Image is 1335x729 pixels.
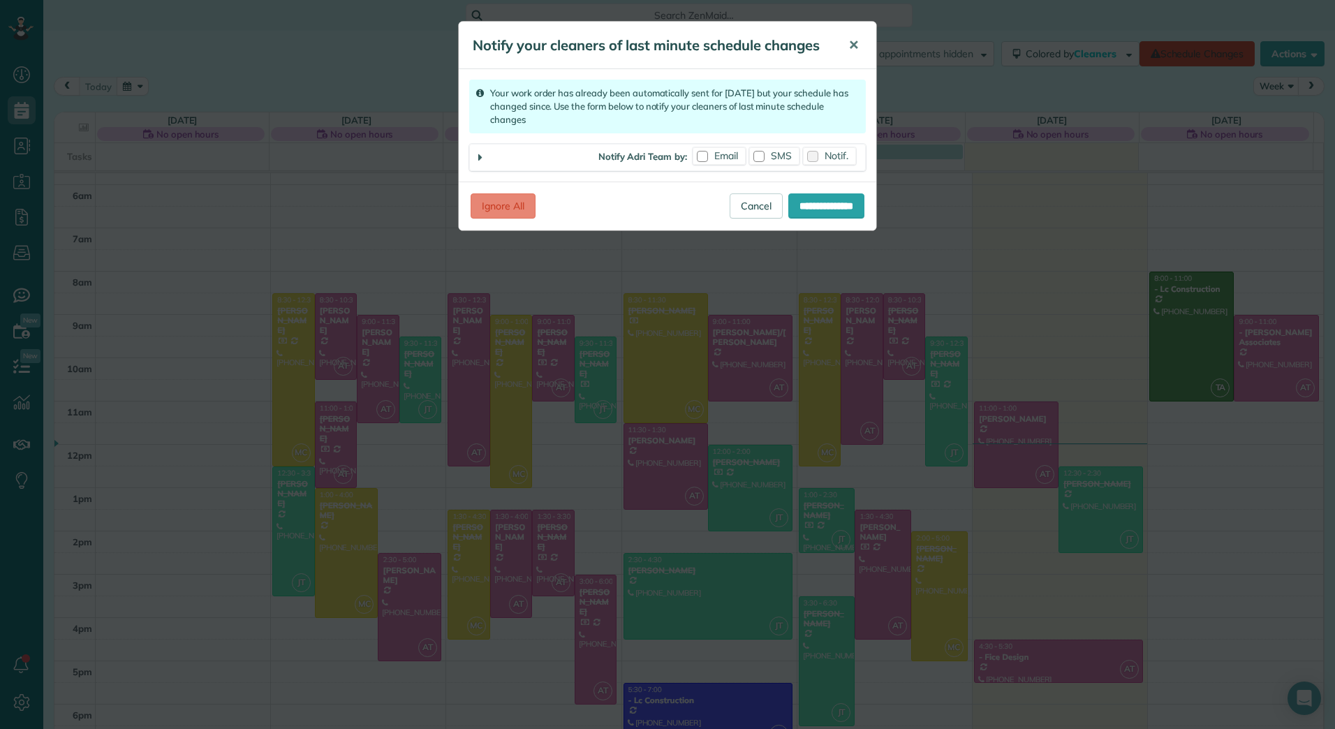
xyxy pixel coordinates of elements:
div: Your work order has already been automatically sent for [DATE] but your schedule has changed sinc... [469,80,866,133]
span: Email [714,149,738,162]
span: ✕ [848,37,859,53]
span: SMS [771,149,792,162]
a: Cancel [730,193,783,219]
a: Ignore All [471,193,536,219]
h5: Notify your cleaners of last minute schedule changes [473,36,829,55]
strong: Notify Adri Team by: [598,150,687,165]
span: Notif. [825,149,848,162]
